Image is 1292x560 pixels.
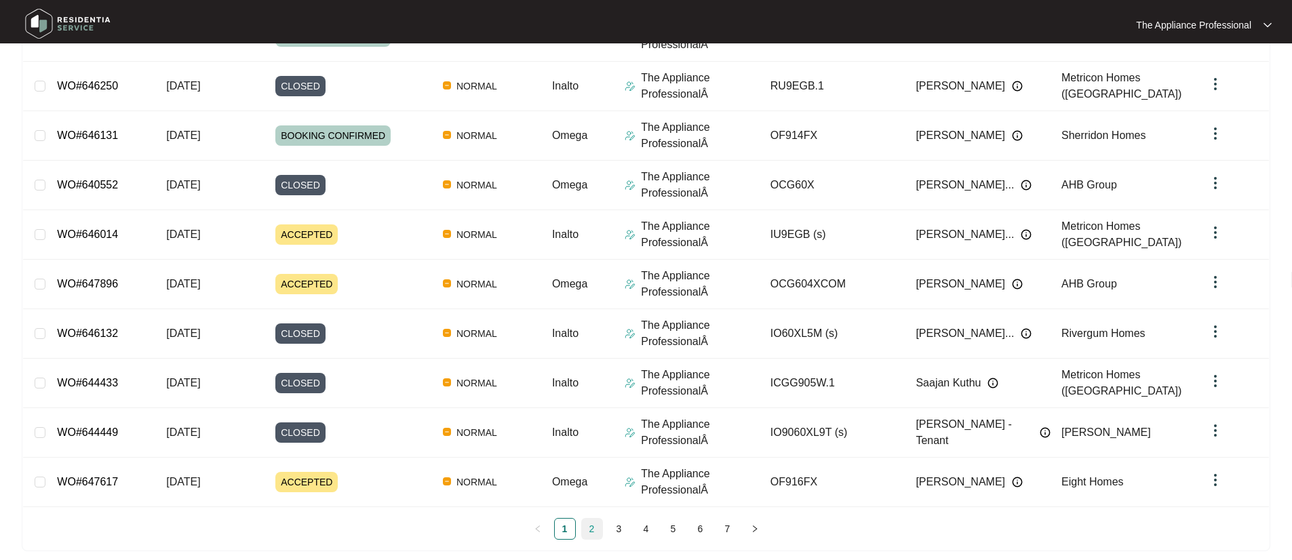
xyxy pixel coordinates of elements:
span: ACCEPTED [275,274,338,294]
span: CLOSED [275,373,326,393]
td: ICGG905W.1 [760,359,905,408]
img: Vercel Logo [443,81,451,89]
td: IU9EGB (s) [760,210,905,260]
img: dropdown arrow [1207,175,1224,191]
span: [PERSON_NAME] [916,474,1005,490]
p: The Appliance ProfessionalÂ [641,367,760,399]
img: Vercel Logo [443,131,451,139]
p: The Appliance ProfessionalÂ [641,70,760,102]
img: Assigner Icon [625,378,635,388]
span: Omega [552,179,587,191]
span: [PERSON_NAME] - Tenant [916,416,1033,449]
img: Assigner Icon [625,477,635,487]
span: [DATE] [166,80,200,92]
span: NORMAL [451,127,503,144]
span: Metricon Homes ([GEOGRAPHIC_DATA]) [1061,369,1181,397]
span: [DATE] [166,129,200,141]
img: dropdown arrow [1207,323,1224,340]
span: NORMAL [451,424,503,441]
a: WO#644449 [57,426,118,438]
span: [DATE] [166,179,200,191]
span: right [751,525,759,533]
span: Inalto [552,377,579,388]
span: Inalto [552,80,579,92]
img: Info icon [1012,130,1023,141]
td: RU9EGB.1 [760,62,905,111]
p: The Appliance ProfessionalÂ [641,466,760,498]
span: NORMAL [451,325,503,342]
p: The Appliance ProfessionalÂ [641,416,760,449]
li: 1 [554,518,576,540]
li: 7 [717,518,739,540]
span: Rivergum Homes [1061,327,1146,339]
img: Vercel Logo [443,428,451,436]
span: NORMAL [451,226,503,243]
img: Info icon [987,378,998,388]
span: [DATE] [166,476,200,487]
span: CLOSED [275,323,326,344]
li: Previous Page [527,518,549,540]
span: Sherridon Homes [1061,129,1146,141]
img: Vercel Logo [443,329,451,337]
img: Assigner Icon [625,180,635,191]
img: dropdown arrow [1207,373,1224,389]
span: [PERSON_NAME] [1061,426,1151,438]
img: Info icon [1021,229,1032,240]
p: The Appliance ProfessionalÂ [641,119,760,152]
span: [DATE] [166,377,200,388]
span: Omega [552,278,587,289]
li: 2 [581,518,603,540]
img: Assigner Icon [625,279,635,289]
span: [DATE] [166,327,200,339]
img: Vercel Logo [443,230,451,238]
span: NORMAL [451,474,503,490]
p: The Appliance ProfessionalÂ [641,268,760,300]
img: Assigner Icon [625,229,635,240]
a: WO#640552 [57,179,118,191]
p: The Appliance ProfessionalÂ [641,317,760,350]
span: [PERSON_NAME]... [916,177,1014,193]
img: dropdown arrow [1264,22,1272,28]
img: Assigner Icon [625,427,635,438]
a: WO#646014 [57,228,118,240]
img: dropdown arrow [1207,76,1224,92]
a: 1 [555,519,575,539]
span: [PERSON_NAME] [916,127,1005,144]
img: Vercel Logo [443,378,451,386]
span: Saajan Kuthu [916,375,981,391]
li: 6 [690,518,711,540]
span: NORMAL [451,78,503,94]
span: [DATE] [166,278,200,289]
span: ACCEPTED [275,472,338,492]
span: Omega [552,129,587,141]
img: Info icon [1012,477,1023,487]
span: Inalto [552,228,579,240]
a: 6 [690,519,711,539]
img: dropdown arrow [1207,125,1224,142]
a: WO#644433 [57,377,118,388]
span: NORMAL [451,177,503,193]
img: Info icon [1021,180,1032,191]
a: 2 [582,519,602,539]
a: WO#646132 [57,327,118,339]
a: 7 [718,519,738,539]
td: IO9060XL9T (s) [760,408,905,458]
li: 5 [663,518,684,540]
td: OF916FX [760,458,905,507]
p: The Appliance Professional [1136,18,1251,32]
a: 4 [636,519,657,539]
span: CLOSED [275,175,326,195]
button: left [527,518,549,540]
span: [PERSON_NAME]... [916,325,1014,342]
img: dropdown arrow [1207,422,1224,439]
span: CLOSED [275,422,326,443]
span: CLOSED [275,76,326,96]
img: dropdown arrow [1207,274,1224,290]
img: Vercel Logo [443,180,451,188]
a: WO#647896 [57,278,118,289]
span: [PERSON_NAME] [916,276,1005,292]
span: [DATE] [166,228,200,240]
span: NORMAL [451,375,503,391]
span: Metricon Homes ([GEOGRAPHIC_DATA]) [1061,220,1181,248]
span: Omega [552,476,587,487]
